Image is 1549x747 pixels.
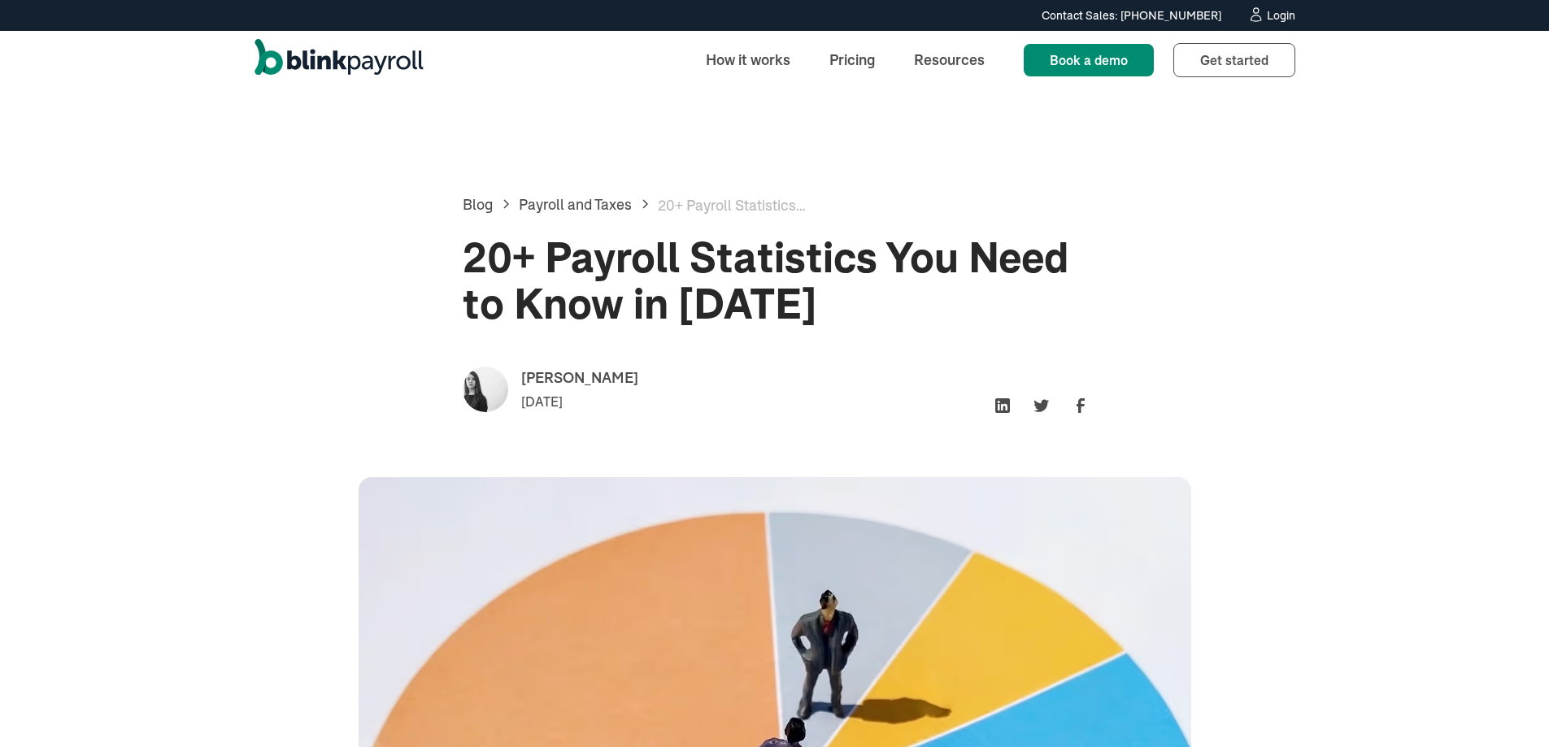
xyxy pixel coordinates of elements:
[816,42,888,77] a: Pricing
[463,235,1087,328] h1: 20+ Payroll Statistics You Need to Know in [DATE]
[693,42,803,77] a: How it works
[1267,10,1295,21] div: Login
[1247,7,1295,24] a: Login
[1042,7,1221,24] div: Contact Sales: [PHONE_NUMBER]
[1200,52,1268,68] span: Get started
[658,194,814,216] div: 20+ Payroll Statistics You Need to Know in [DATE]
[463,193,493,215] a: Blog
[1173,43,1295,77] a: Get started
[521,392,563,411] div: [DATE]
[255,39,424,81] a: home
[1050,52,1128,68] span: Book a demo
[901,42,998,77] a: Resources
[521,367,638,389] div: [PERSON_NAME]
[1024,44,1154,76] a: Book a demo
[519,193,632,215] a: Payroll and Taxes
